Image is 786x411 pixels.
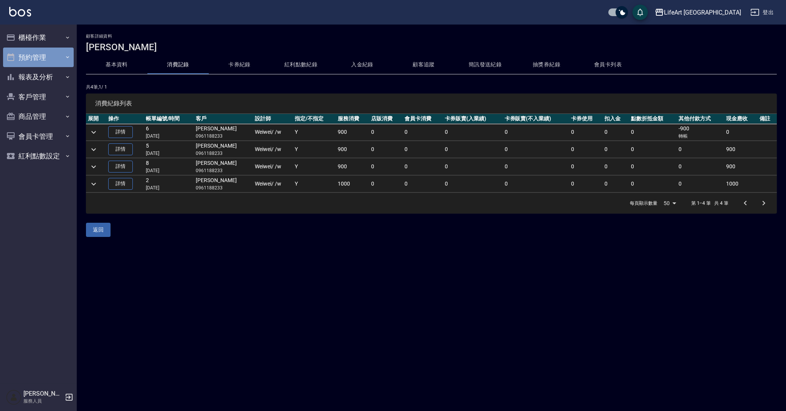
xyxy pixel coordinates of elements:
[86,56,147,74] button: 基本資料
[569,176,603,192] td: 0
[293,141,336,158] td: Y
[758,114,777,124] th: 備註
[86,34,777,39] h2: 顧客詳細資料
[603,141,629,158] td: 0
[503,124,570,141] td: 0
[194,158,253,175] td: [PERSON_NAME]
[516,56,577,74] button: 抽獎券紀錄
[293,124,336,141] td: Y
[503,176,570,192] td: 0
[632,5,648,20] button: save
[9,7,31,16] img: Logo
[577,56,639,74] button: 會員卡列表
[3,127,74,146] button: 會員卡管理
[196,133,251,140] p: 0961188233
[88,127,99,138] button: expand row
[146,184,192,191] p: [DATE]
[603,114,629,124] th: 扣入金
[253,158,293,175] td: Weiwei / /w
[194,141,253,158] td: [PERSON_NAME]
[146,133,192,140] p: [DATE]
[569,114,603,124] th: 卡券使用
[3,107,74,127] button: 商品管理
[146,167,192,174] p: [DATE]
[196,167,251,174] p: 0961188233
[3,28,74,48] button: 櫃檯作業
[253,114,293,124] th: 設計師
[403,114,443,124] th: 會員卡消費
[108,161,133,173] a: 詳情
[403,141,443,158] td: 0
[652,5,744,20] button: LifeArt [GEOGRAPHIC_DATA]
[679,133,722,140] p: 轉帳
[194,114,253,124] th: 客戶
[86,114,106,124] th: 展開
[403,176,443,192] td: 0
[443,141,502,158] td: 0
[144,114,194,124] th: 帳單編號/時間
[336,176,369,192] td: 1000
[86,84,777,90] p: 共 4 筆, 1 / 1
[6,390,21,405] img: Person
[336,114,369,124] th: 服務消費
[677,176,724,192] td: 0
[603,124,629,141] td: 0
[88,161,99,173] button: expand row
[293,176,336,192] td: Y
[369,124,403,141] td: 0
[196,150,251,157] p: 0961188233
[629,176,677,192] td: 0
[677,158,724,175] td: 0
[569,124,603,141] td: 0
[336,141,369,158] td: 900
[194,176,253,192] td: [PERSON_NAME]
[724,176,758,192] td: 1000
[88,178,99,190] button: expand row
[194,124,253,141] td: [PERSON_NAME]
[95,100,768,107] span: 消費紀錄列表
[724,124,758,141] td: 0
[108,178,133,190] a: 詳情
[369,114,403,124] th: 店販消費
[336,124,369,141] td: 900
[691,200,728,207] p: 第 1–4 筆 共 4 筆
[443,124,502,141] td: 0
[108,126,133,138] a: 詳情
[393,56,454,74] button: 顧客追蹤
[369,158,403,175] td: 0
[86,42,777,53] h3: [PERSON_NAME]
[443,158,502,175] td: 0
[603,176,629,192] td: 0
[369,141,403,158] td: 0
[664,8,741,17] div: LifeArt [GEOGRAPHIC_DATA]
[403,158,443,175] td: 0
[88,144,99,155] button: expand row
[144,158,194,175] td: 8
[569,141,603,158] td: 0
[336,158,369,175] td: 900
[403,124,443,141] td: 0
[629,124,677,141] td: 0
[23,398,63,404] p: 服務人員
[443,176,502,192] td: 0
[196,184,251,191] p: 0961188233
[23,390,63,398] h5: [PERSON_NAME]
[724,141,758,158] td: 900
[603,158,629,175] td: 0
[270,56,332,74] button: 紅利點數紀錄
[677,124,724,141] td: -900
[503,141,570,158] td: 0
[569,158,603,175] td: 0
[293,158,336,175] td: Y
[108,143,133,155] a: 詳情
[209,56,270,74] button: 卡券紀錄
[629,114,677,124] th: 點數折抵金額
[146,150,192,157] p: [DATE]
[253,124,293,141] td: Weiwei / /w
[629,158,677,175] td: 0
[630,200,657,207] p: 每頁顯示數量
[724,114,758,124] th: 現金應收
[724,158,758,175] td: 900
[106,114,144,124] th: 操作
[369,176,403,192] td: 0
